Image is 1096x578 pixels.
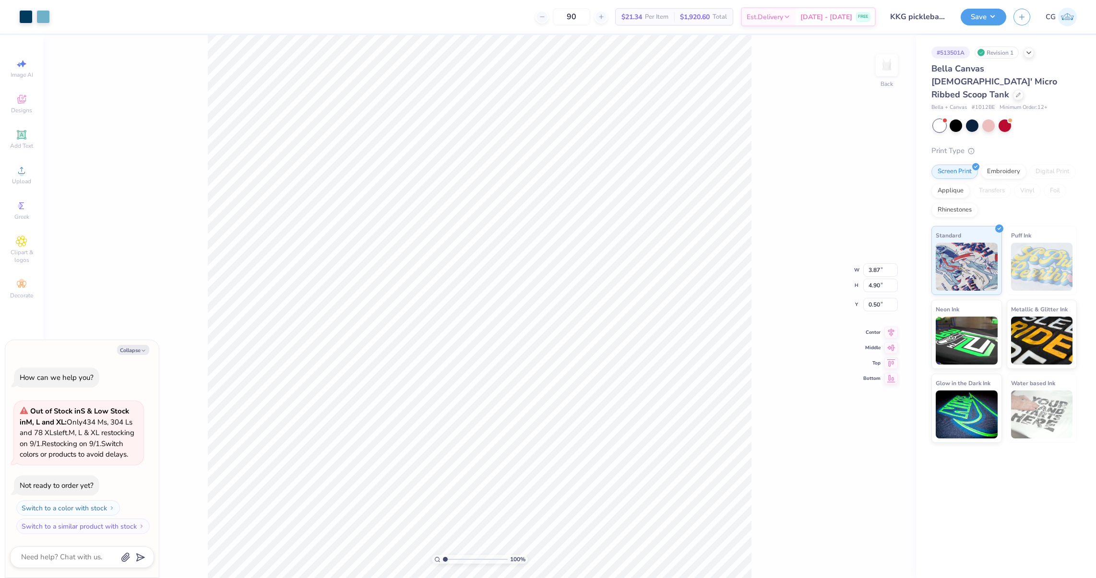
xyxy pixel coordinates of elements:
[1046,8,1077,26] a: CG
[931,184,970,198] div: Applique
[1011,378,1055,388] span: Water based Ink
[30,406,87,416] strong: Out of Stock in S
[553,8,590,25] input: – –
[863,344,881,351] span: Middle
[713,12,727,22] span: Total
[12,177,31,185] span: Upload
[510,555,525,564] span: 100 %
[16,519,150,534] button: Switch to a similar product with stock
[881,80,893,88] div: Back
[961,9,1006,25] button: Save
[931,165,978,179] div: Screen Print
[936,230,961,240] span: Standard
[981,165,1026,179] div: Embroidery
[139,523,144,529] img: Switch to a similar product with stock
[931,145,1077,156] div: Print Type
[863,360,881,366] span: Top
[800,12,852,22] span: [DATE] - [DATE]
[1011,243,1073,291] img: Puff Ink
[1014,184,1041,198] div: Vinyl
[877,56,896,75] img: Back
[863,329,881,336] span: Center
[117,345,149,355] button: Collapse
[20,406,129,427] strong: & Low Stock in M, L and XL :
[1011,230,1031,240] span: Puff Ink
[863,375,881,382] span: Bottom
[1058,8,1077,26] img: Charley Goldstein
[1044,184,1066,198] div: Foil
[16,500,120,516] button: Switch to a color with stock
[883,7,953,26] input: Untitled Design
[1011,317,1073,365] img: Metallic & Glitter Ink
[10,292,33,299] span: Decorate
[936,378,990,388] span: Glow in the Dark Ink
[931,104,967,112] span: Bella + Canvas
[14,213,29,221] span: Greek
[973,184,1011,198] div: Transfers
[680,12,710,22] span: $1,920.60
[931,63,1057,100] span: Bella Canvas [DEMOGRAPHIC_DATA]' Micro Ribbed Scoop Tank
[936,243,998,291] img: Standard
[10,142,33,150] span: Add Text
[11,106,32,114] span: Designs
[1046,12,1056,23] span: CG
[1011,390,1073,438] img: Water based Ink
[20,406,134,459] span: Only 434 Ms, 304 Ls and 78 XLs left. M, L & XL restocking on 9/1. Restocking on 9/1. Switch color...
[621,12,642,22] span: $21.34
[11,71,33,79] span: Image AI
[936,304,959,314] span: Neon Ink
[1011,304,1068,314] span: Metallic & Glitter Ink
[109,505,115,511] img: Switch to a color with stock
[747,12,783,22] span: Est. Delivery
[931,203,978,217] div: Rhinestones
[975,47,1019,59] div: Revision 1
[1029,165,1076,179] div: Digital Print
[20,373,94,382] div: How can we help you?
[931,47,970,59] div: # 513501A
[20,481,94,490] div: Not ready to order yet?
[5,248,38,264] span: Clipart & logos
[936,317,998,365] img: Neon Ink
[858,13,868,20] span: FREE
[972,104,995,112] span: # 1012BE
[645,12,668,22] span: Per Item
[936,390,998,438] img: Glow in the Dark Ink
[1000,104,1048,112] span: Minimum Order: 12 +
